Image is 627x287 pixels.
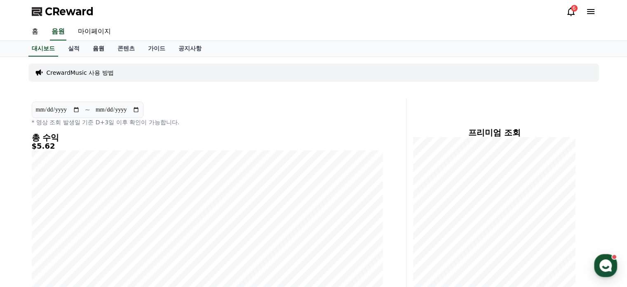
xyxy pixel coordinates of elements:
[54,218,106,239] a: 대화
[172,41,208,57] a: 공지사항
[106,218,158,239] a: 설정
[25,23,45,40] a: 홈
[2,218,54,239] a: 홈
[45,5,94,18] span: CReward
[86,41,111,57] a: 음원
[127,231,137,237] span: 설정
[413,128,576,137] h4: 프리미엄 조회
[47,69,114,77] a: CrewardMusic 사용 방법
[61,41,86,57] a: 실적
[75,231,85,238] span: 대화
[32,118,383,126] p: * 영상 조회 발생일 기준 D+3일 이후 확인이 가능합니다.
[32,5,94,18] a: CReward
[32,133,383,142] h4: 총 수익
[32,142,383,150] h5: $5.62
[28,41,58,57] a: 대시보드
[26,231,31,237] span: 홈
[71,23,117,40] a: 마이페이지
[566,7,576,17] a: 6
[50,23,66,40] a: 음원
[85,105,90,115] p: ~
[111,41,141,57] a: 콘텐츠
[141,41,172,57] a: 가이드
[571,5,578,12] div: 6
